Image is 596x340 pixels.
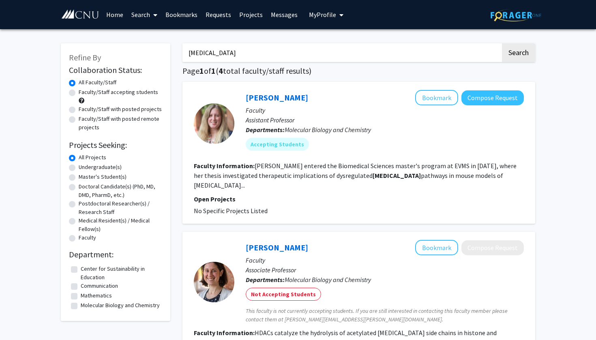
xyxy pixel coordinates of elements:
[81,291,112,300] label: Mathematics
[211,66,216,76] span: 1
[69,250,162,259] h2: Department:
[79,199,162,216] label: Postdoctoral Researcher(s) / Research Staff
[373,171,421,180] b: [MEDICAL_DATA]
[79,216,162,233] label: Medical Resident(s) / Medical Fellow(s)
[79,182,162,199] label: Doctoral Candidate(s) (PhD, MD, DMD, PharmD, etc.)
[461,240,524,255] button: Compose Request to Kathryn Cole
[202,0,235,29] a: Requests
[415,90,458,105] button: Add Jessica Burket to Bookmarks
[127,0,161,29] a: Search
[81,282,118,290] label: Communication
[267,0,302,29] a: Messages
[246,242,308,252] a: [PERSON_NAME]
[79,173,126,181] label: Master's Student(s)
[415,240,458,255] button: Add Kathryn Cole to Bookmarks
[199,66,204,76] span: 1
[246,255,524,265] p: Faculty
[79,88,158,96] label: Faculty/Staff accepting students
[194,329,255,337] b: Faculty Information:
[246,288,321,301] mat-chip: Not Accepting Students
[246,276,285,284] b: Departments:
[285,126,371,134] span: Molecular Biology and Chemistry
[246,92,308,103] a: [PERSON_NAME]
[6,304,34,334] iframe: Chat
[79,105,162,113] label: Faculty/Staff with posted projects
[246,138,309,151] mat-chip: Accepting Students
[79,153,106,162] label: All Projects
[194,162,255,170] b: Faculty Information:
[246,126,285,134] b: Departments:
[194,162,517,189] fg-read-more: [PERSON_NAME] entered the Biomedical Sciences master's program at EVMS in [DATE], where her thesi...
[79,163,122,171] label: Undergraduate(s)
[161,0,202,29] a: Bookmarks
[79,115,162,132] label: Faculty/Staff with posted remote projects
[502,43,535,62] button: Search
[246,105,524,115] p: Faculty
[194,207,268,215] span: No Specific Projects Listed
[285,276,371,284] span: Molecular Biology and Chemistry
[79,233,96,242] label: Faculty
[235,0,267,29] a: Projects
[491,9,541,21] img: ForagerOne Logo
[69,52,101,62] span: Refine By
[246,115,524,125] p: Assistant Professor
[79,78,116,87] label: All Faculty/Staff
[309,11,336,19] span: My Profile
[182,43,501,62] input: Search Keywords
[246,265,524,275] p: Associate Professor
[81,301,160,310] label: Molecular Biology and Chemistry
[69,65,162,75] h2: Collaboration Status:
[182,66,535,76] h1: Page of ( total faculty/staff results)
[81,265,160,282] label: Center for Sustainability in Education
[61,9,99,19] img: Christopher Newport University Logo
[219,66,223,76] span: 4
[69,140,162,150] h2: Projects Seeking:
[102,0,127,29] a: Home
[461,90,524,105] button: Compose Request to Jessica Burket
[246,307,524,324] span: This faculty is not currently accepting students. If you are still interested in contacting this ...
[194,194,524,204] p: Open Projects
